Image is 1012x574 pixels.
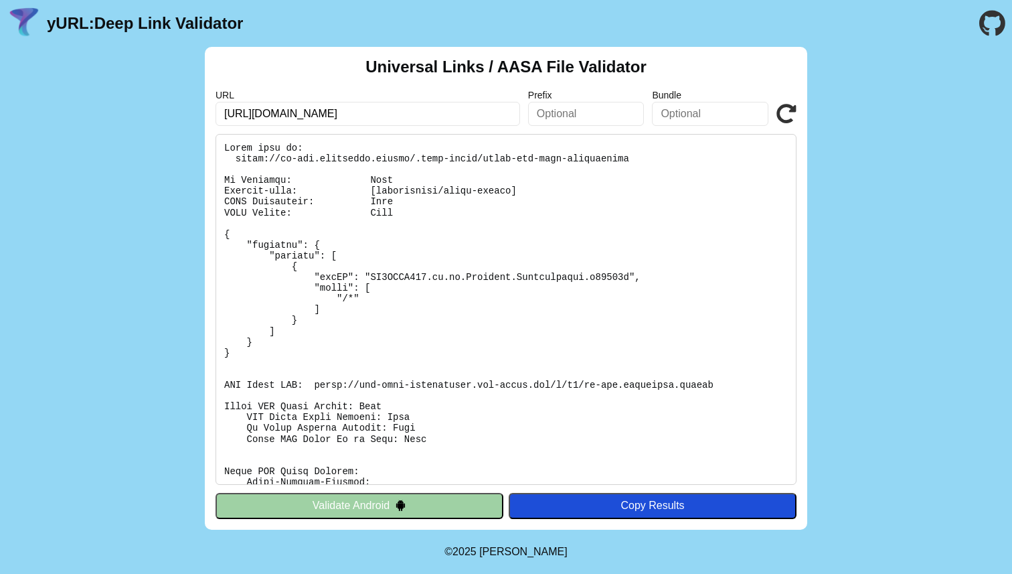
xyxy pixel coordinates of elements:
[515,500,790,512] div: Copy Results
[652,102,768,126] input: Optional
[528,102,645,126] input: Optional
[528,90,645,100] label: Prefix
[444,530,567,574] footer: ©
[7,6,41,41] img: yURL Logo
[216,102,520,126] input: Required
[216,90,520,100] label: URL
[452,546,477,557] span: 2025
[652,90,768,100] label: Bundle
[479,546,568,557] a: Michael Ibragimchayev's Personal Site
[395,500,406,511] img: droidIcon.svg
[365,58,647,76] h2: Universal Links / AASA File Validator
[216,493,503,518] button: Validate Android
[216,134,796,485] pre: Lorem ipsu do: sitam://co-adi.elitseddo.eiusmo/.temp-incid/utlab-etd-magn-aliquaenima Mi Veniamqu...
[509,493,796,518] button: Copy Results
[47,14,243,33] a: yURL:Deep Link Validator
